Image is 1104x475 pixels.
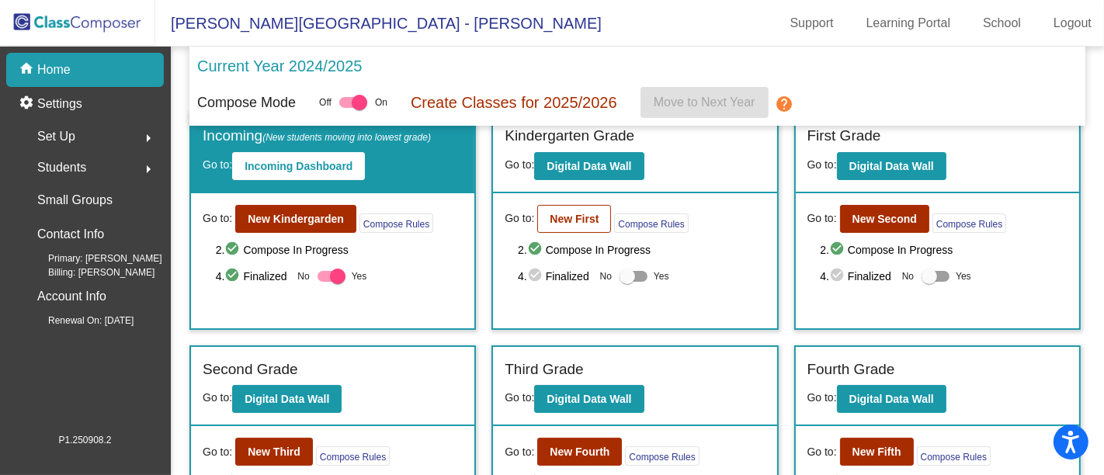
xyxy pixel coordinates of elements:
[224,267,243,286] mat-icon: check_circle
[547,160,631,172] b: Digital Data Wall
[902,269,914,283] span: No
[970,11,1033,36] a: School
[248,213,344,225] b: New Kindergarden
[235,205,356,233] button: New Kindergarden
[203,359,298,381] label: Second Grade
[807,210,837,227] span: Go to:
[375,95,387,109] span: On
[852,446,901,458] b: New Fifth
[849,160,934,172] b: Digital Data Wall
[854,11,963,36] a: Learning Portal
[537,205,611,233] button: New First
[505,210,534,227] span: Go to:
[197,92,296,113] p: Compose Mode
[37,95,82,113] p: Settings
[352,267,367,286] span: Yes
[216,267,290,286] span: 4. Finalized
[837,152,946,180] button: Digital Data Wall
[534,152,644,180] button: Digital Data Wall
[849,393,934,405] b: Digital Data Wall
[139,129,158,147] mat-icon: arrow_right
[625,446,699,466] button: Compose Rules
[807,125,881,147] label: First Grade
[411,91,617,114] p: Create Classes for 2025/2026
[840,438,914,466] button: New Fifth
[37,61,71,79] p: Home
[518,241,766,259] span: 2. Compose In Progress
[245,160,352,172] b: Incoming Dashboard
[203,444,232,460] span: Go to:
[852,213,917,225] b: New Second
[19,61,37,79] mat-icon: home
[505,391,534,404] span: Go to:
[203,210,232,227] span: Go to:
[139,160,158,179] mat-icon: arrow_right
[837,385,946,413] button: Digital Data Wall
[807,359,895,381] label: Fourth Grade
[932,213,1006,233] button: Compose Rules
[527,267,546,286] mat-icon: check_circle
[550,446,609,458] b: New Fourth
[37,126,75,147] span: Set Up
[245,393,329,405] b: Digital Data Wall
[534,385,644,413] button: Digital Data Wall
[829,241,848,259] mat-icon: check_circle
[641,87,769,118] button: Move to Next Year
[232,385,342,413] button: Digital Data Wall
[203,158,232,171] span: Go to:
[224,241,243,259] mat-icon: check_circle
[37,286,106,307] p: Account Info
[505,158,534,171] span: Go to:
[1041,11,1104,36] a: Logout
[319,95,332,109] span: Off
[359,213,433,233] button: Compose Rules
[37,189,113,211] p: Small Groups
[829,267,848,286] mat-icon: check_circle
[297,269,309,283] span: No
[505,444,534,460] span: Go to:
[216,241,463,259] span: 2. Compose In Progress
[778,11,846,36] a: Support
[614,213,688,233] button: Compose Rules
[262,132,431,143] span: (New students moving into lowest grade)
[505,359,583,381] label: Third Grade
[505,125,634,147] label: Kindergarten Grade
[203,125,431,147] label: Incoming
[820,241,1068,259] span: 2. Compose In Progress
[527,241,546,259] mat-icon: check_circle
[956,267,971,286] span: Yes
[203,391,232,404] span: Go to:
[518,267,592,286] span: 4. Finalized
[23,314,134,328] span: Renewal On: [DATE]
[232,152,365,180] button: Incoming Dashboard
[37,157,86,179] span: Students
[840,205,929,233] button: New Second
[248,446,300,458] b: New Third
[197,54,362,78] p: Current Year 2024/2025
[19,95,37,113] mat-icon: settings
[550,213,599,225] b: New First
[23,251,162,265] span: Primary: [PERSON_NAME]
[807,158,837,171] span: Go to:
[537,438,622,466] button: New Fourth
[547,393,631,405] b: Digital Data Wall
[820,267,894,286] span: 4. Finalized
[917,446,991,466] button: Compose Rules
[807,444,837,460] span: Go to:
[775,95,793,113] mat-icon: help
[37,224,104,245] p: Contact Info
[654,267,669,286] span: Yes
[316,446,390,466] button: Compose Rules
[235,438,313,466] button: New Third
[155,11,602,36] span: [PERSON_NAME][GEOGRAPHIC_DATA] - [PERSON_NAME]
[807,391,837,404] span: Go to:
[23,265,154,279] span: Billing: [PERSON_NAME]
[600,269,612,283] span: No
[654,95,755,109] span: Move to Next Year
